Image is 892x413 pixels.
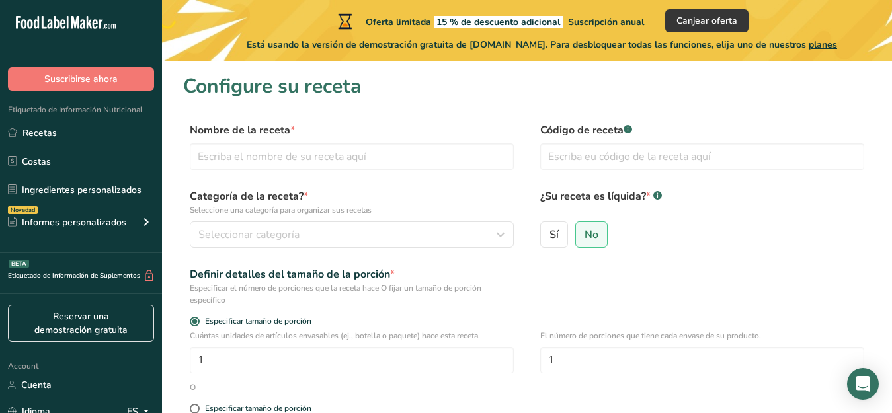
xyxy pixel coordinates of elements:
[568,16,644,28] span: Suscripción anual
[8,215,126,229] div: Informes personalizados
[665,9,749,32] button: Canjear oferta
[190,381,196,393] div: O
[190,188,514,216] label: Categoría de la receta?
[585,228,598,241] span: No
[190,266,514,282] div: Definir detalles del tamaño de la porción
[540,143,864,170] input: Escriba eu código de la receta aquí
[540,330,864,342] p: El número de porciones que tiene cada envase de su producto.
[247,38,837,52] span: Está usando la versión de demostración gratuita de [DOMAIN_NAME]. Para desbloquear todas las func...
[190,330,514,342] p: Cuántas unidades de artículos envasables (ej., botella o paquete) hace esta receta.
[540,188,864,216] label: ¿Su receta es líquida?
[809,38,837,51] span: planes
[9,260,29,268] div: BETA
[8,67,154,91] button: Suscribirse ahora
[676,14,737,28] span: Canjear oferta
[190,122,514,138] label: Nombre de la receta
[190,221,514,248] button: Seleccionar categoría
[8,305,154,342] a: Reservar una demostración gratuita
[335,13,644,29] div: Oferta limitada
[190,143,514,170] input: Escriba el nombre de su receta aquí
[200,317,311,326] span: Especificar tamaño de porción
[847,368,879,400] div: Open Intercom Messenger
[190,282,514,306] div: Especificar el número de porciones que la receta hace O fijar un tamaño de porción específico
[8,206,38,214] div: Novedad
[540,122,864,138] label: Código de receta
[434,16,563,28] span: 15 % de descuento adicional
[44,72,118,86] span: Suscribirse ahora
[198,227,300,243] span: Seleccionar categoría
[549,228,559,241] span: Sí
[190,204,514,216] p: Seleccione una categoría para organizar sus recetas
[183,71,871,101] h1: Configure su receta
